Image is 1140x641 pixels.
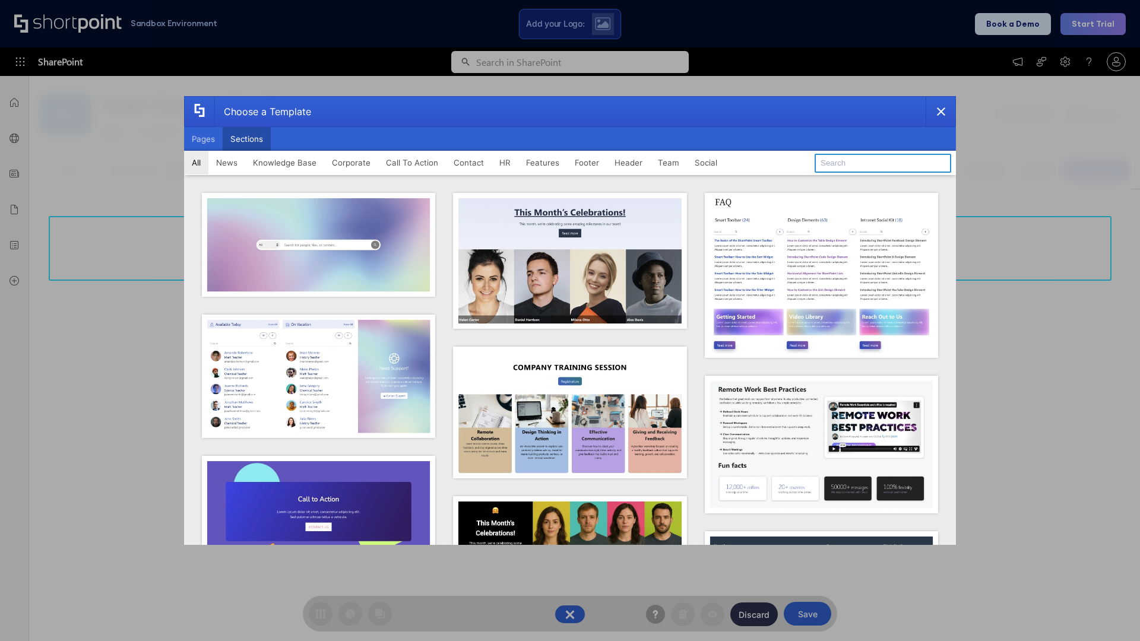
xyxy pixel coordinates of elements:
[184,127,223,151] button: Pages
[446,151,492,174] button: Contact
[518,151,567,174] button: Features
[324,151,378,174] button: Corporate
[567,151,607,174] button: Footer
[208,151,245,174] button: News
[223,127,271,151] button: Sections
[245,151,324,174] button: Knowledge Base
[184,151,208,174] button: All
[378,151,446,174] button: Call To Action
[214,97,311,126] div: Choose a Template
[815,154,951,173] input: Search
[1081,584,1140,641] iframe: Chat Widget
[687,151,725,174] button: Social
[492,151,518,174] button: HR
[650,151,687,174] button: Team
[607,151,650,174] button: Header
[184,96,956,545] div: template selector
